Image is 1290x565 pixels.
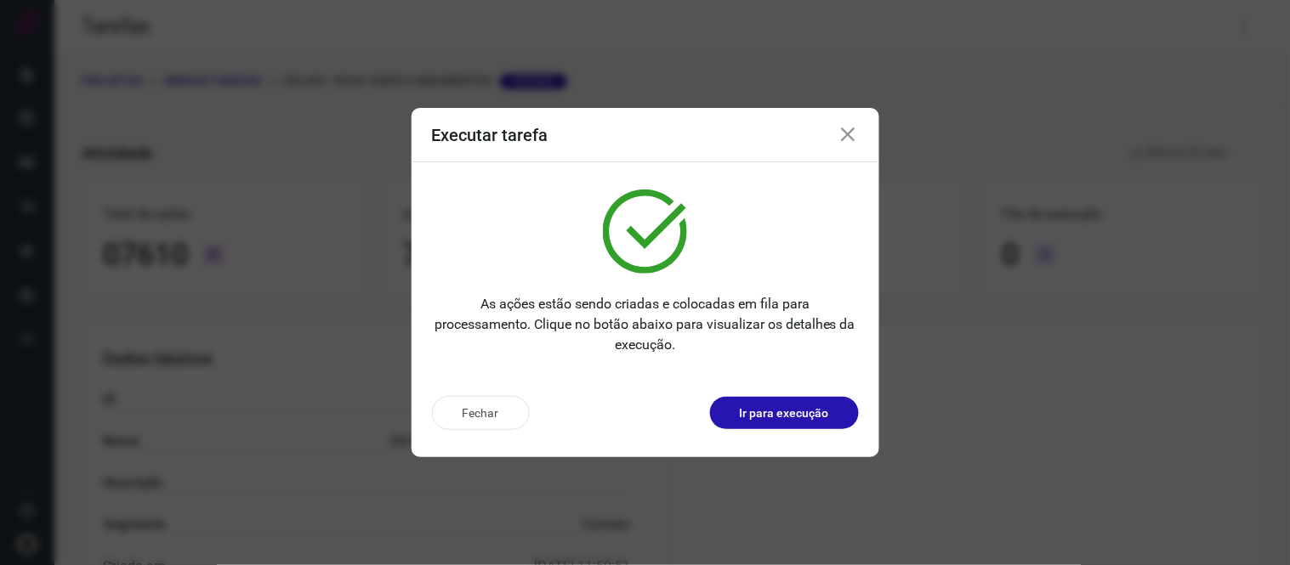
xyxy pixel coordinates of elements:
img: verified.svg [603,189,687,274]
button: Fechar [432,396,530,430]
p: Ir para execução [740,404,829,422]
p: As ações estão sendo criadas e colocadas em fila para processamento. Clique no botão abaixo para ... [432,294,859,355]
h3: Executar tarefa [432,125,548,145]
button: Ir para execução [710,397,859,429]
